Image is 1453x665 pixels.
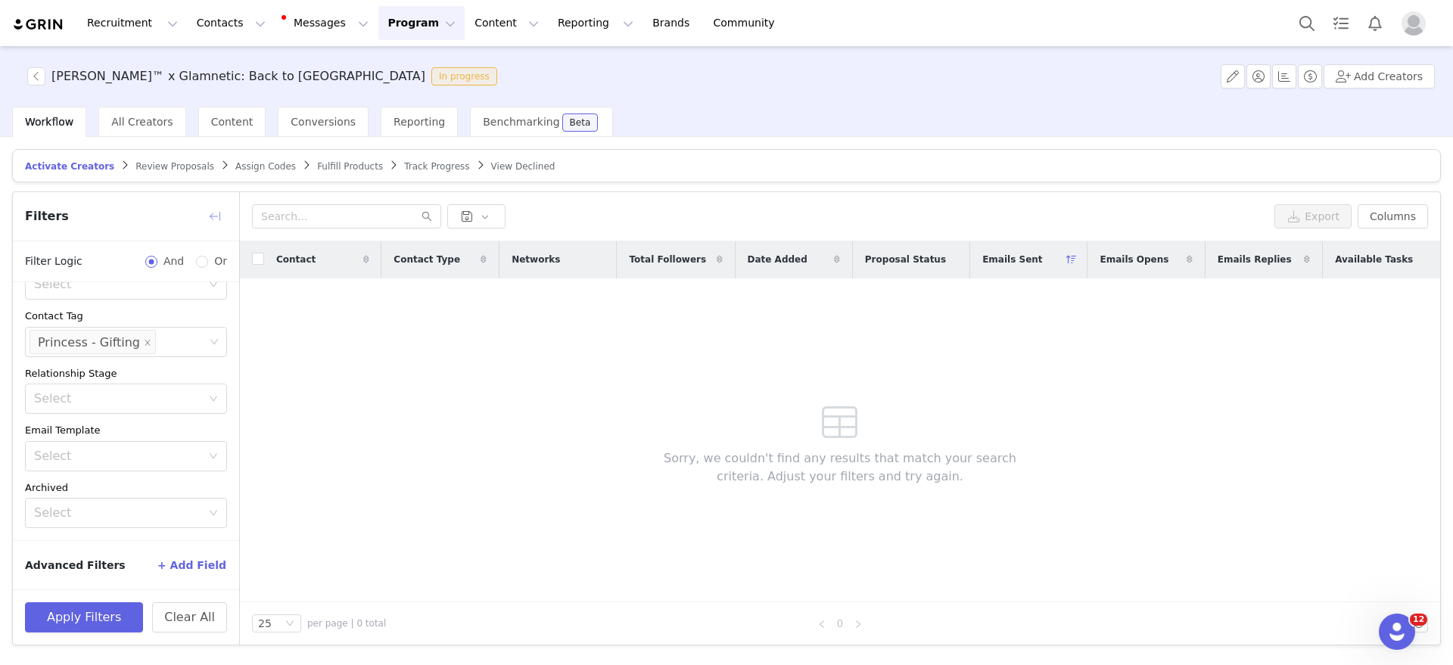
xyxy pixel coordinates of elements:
[25,602,143,632] button: Apply Filters
[258,615,272,632] div: 25
[25,207,69,225] span: Filters
[34,505,201,521] div: Select
[252,204,441,228] input: Search...
[34,277,201,292] div: Select
[285,619,294,629] i: icon: down
[641,449,1040,486] span: Sorry, we couldn't find any results that match your search criteria. Adjust your filters and try ...
[12,17,65,32] img: grin logo
[51,67,425,85] h3: [PERSON_NAME]™ x Glamnetic: Back to [GEOGRAPHIC_DATA]
[25,309,227,324] div: Contact Tag
[276,253,316,266] span: Contact
[1274,204,1352,228] button: Export
[1402,11,1426,36] img: placeholder-profile.jpg
[38,331,140,355] div: Princess - Gifting
[831,614,849,632] li: 0
[854,620,863,629] i: icon: right
[34,449,201,464] div: Select
[25,161,114,172] span: Activate Creators
[144,338,151,347] i: icon: close
[111,116,173,128] span: All Creators
[549,6,642,40] button: Reporting
[1324,64,1435,89] button: Add Creators
[78,6,187,40] button: Recruitment
[629,253,706,266] span: Total Followers
[135,161,214,172] span: Review Proposals
[1379,614,1415,650] iframe: Intercom live chat
[157,253,190,269] span: And
[25,558,126,573] span: Advanced Filters
[491,161,555,172] span: View Declined
[865,253,946,266] span: Proposal Status
[34,391,201,406] div: Select
[275,6,378,40] button: Messages
[152,602,227,632] button: Clear All
[1358,6,1392,40] button: Notifications
[817,620,826,629] i: icon: left
[211,116,254,128] span: Content
[291,116,356,128] span: Conversions
[235,161,296,172] span: Assign Codes
[209,280,218,291] i: icon: down
[188,6,275,40] button: Contacts
[1324,6,1358,40] a: Tasks
[157,553,227,577] button: + Add Field
[1100,253,1168,266] span: Emails Opens
[30,330,156,354] li: Princess - Gifting
[25,253,82,269] span: Filter Logic
[1358,204,1428,228] button: Columns
[378,6,465,40] button: Program
[209,508,218,519] i: icon: down
[27,67,503,85] span: [object Object]
[813,614,831,632] li: Previous Page
[25,423,227,438] div: Email Template
[705,6,791,40] a: Community
[1392,11,1441,36] button: Profile
[1410,614,1427,626] span: 12
[25,116,73,128] span: Workflow
[643,6,703,40] a: Brands
[982,253,1042,266] span: Emails Sent
[307,617,386,630] span: per page | 0 total
[1218,253,1292,266] span: Emails Replies
[1290,6,1324,40] button: Search
[832,615,848,632] a: 0
[512,253,560,266] span: Networks
[394,253,460,266] span: Contact Type
[465,6,548,40] button: Content
[404,161,469,172] span: Track Progress
[394,116,445,128] span: Reporting
[317,161,383,172] span: Fulfill Products
[25,480,227,496] div: Archived
[849,614,867,632] li: Next Page
[209,452,218,462] i: icon: down
[422,211,432,222] i: icon: search
[25,366,227,381] div: Relationship Stage
[483,116,559,128] span: Benchmarking
[1335,253,1413,266] span: Available Tasks
[431,67,497,85] span: In progress
[748,253,807,266] span: Date Added
[570,118,591,127] div: Beta
[208,253,227,269] span: Or
[209,394,218,405] i: icon: down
